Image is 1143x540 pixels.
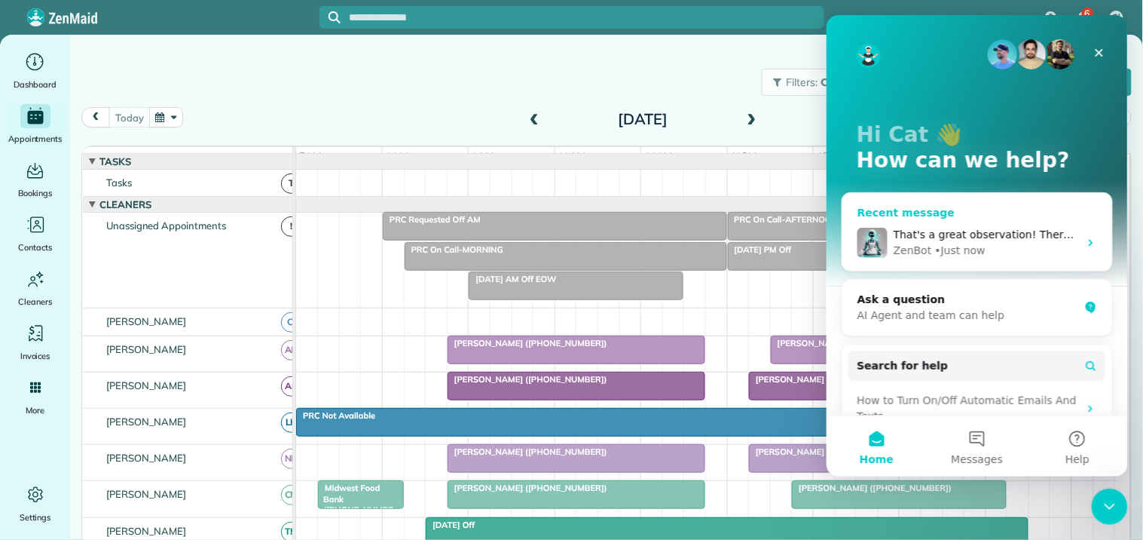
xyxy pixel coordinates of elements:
span: [PERSON_NAME] ([PHONE_NUMBER]) [447,483,608,493]
span: [PERSON_NAME] [103,488,190,500]
span: 10am [555,150,589,162]
span: [PERSON_NAME] [103,525,190,537]
span: Tasks [96,155,134,167]
a: Cleaners [6,267,64,309]
span: Tasks [103,176,135,189]
div: 6 unread notifications [1067,2,1099,35]
span: [PERSON_NAME] [103,315,190,327]
a: Bookings [6,158,64,201]
span: 6 [1085,8,1090,20]
span: [DATE] AM Off EOW [468,274,557,284]
span: CJ [281,312,301,333]
span: AR [281,376,301,397]
span: Contacts [18,240,52,255]
span: Bookings [18,186,53,201]
span: T [281,173,301,194]
span: [PERSON_NAME] [103,452,190,464]
a: Settings [6,483,64,525]
span: Invoices [20,348,50,364]
a: Dashboard [6,50,64,92]
span: [PERSON_NAME] ([PHONE_NUMBER]) [447,374,608,385]
span: CM [281,485,301,505]
span: PRC On Call-AFTERNOON [727,214,839,225]
span: Unassigned Appointments [103,219,229,232]
span: 1pm [814,150,840,162]
span: Midwest Food Bank ([PHONE_NUMBER]) [317,483,393,526]
span: Coming soon [821,75,888,89]
span: [PERSON_NAME] ([PHONE_NUMBER]) [447,446,608,457]
span: [DATE] Off [425,520,475,530]
span: AH [281,340,301,361]
iframe: Intercom live chat [827,15,1128,477]
span: [PERSON_NAME] [103,416,190,428]
button: prev [81,107,110,127]
span: PRC Requested Off AM [382,214,481,225]
span: Appointments [8,131,63,146]
button: today [108,107,150,127]
span: More [26,403,44,418]
span: 8am [383,150,411,162]
span: 7am [296,150,324,162]
span: PRC Not Available [295,410,376,421]
span: Filters: [787,75,818,89]
span: Cleaners [96,198,154,210]
span: [PERSON_NAME] [103,379,190,391]
svg: Focus search [329,11,341,23]
span: 11am [641,150,675,162]
span: Dashboard [14,77,57,92]
a: Invoices [6,321,64,364]
span: LH [281,413,301,433]
span: PRC On Call-MORNING [404,244,504,255]
iframe: Intercom live chat [1092,489,1128,525]
span: [PERSON_NAME] ([PHONE_NUMBER]) [447,338,608,348]
span: ! [281,216,301,237]
h2: [DATE] [549,111,737,127]
span: 12pm [728,150,760,162]
span: [PERSON_NAME] [103,343,190,355]
a: Appointments [6,104,64,146]
button: Focus search [319,11,341,23]
span: Cleaners [18,294,52,309]
span: [DATE] PM Off [727,244,793,255]
a: Contacts [6,213,64,255]
span: 9am [469,150,497,162]
span: CJ [1113,11,1121,23]
span: Settings [20,510,51,525]
span: [PERSON_NAME] ([PHONE_NUMBER]) [791,483,952,493]
span: ND [281,449,301,469]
